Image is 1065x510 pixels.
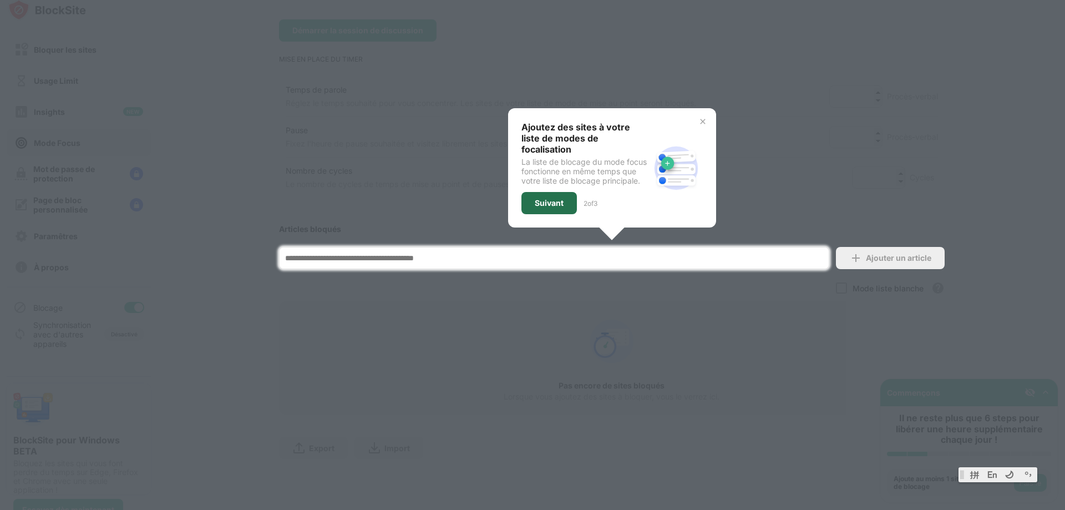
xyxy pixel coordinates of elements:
div: 2 of 3 [584,199,597,208]
img: x-button.svg [698,117,707,126]
img: block-site.svg [650,142,703,195]
div: Ajouter un article [866,254,931,262]
div: Suivant [535,199,564,208]
div: Ajoutez des sites à votre liste de modes de focalisation [521,122,650,155]
div: La liste de blocage du mode focus fonctionne en même temps que votre liste de blocage principale. [521,157,650,185]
